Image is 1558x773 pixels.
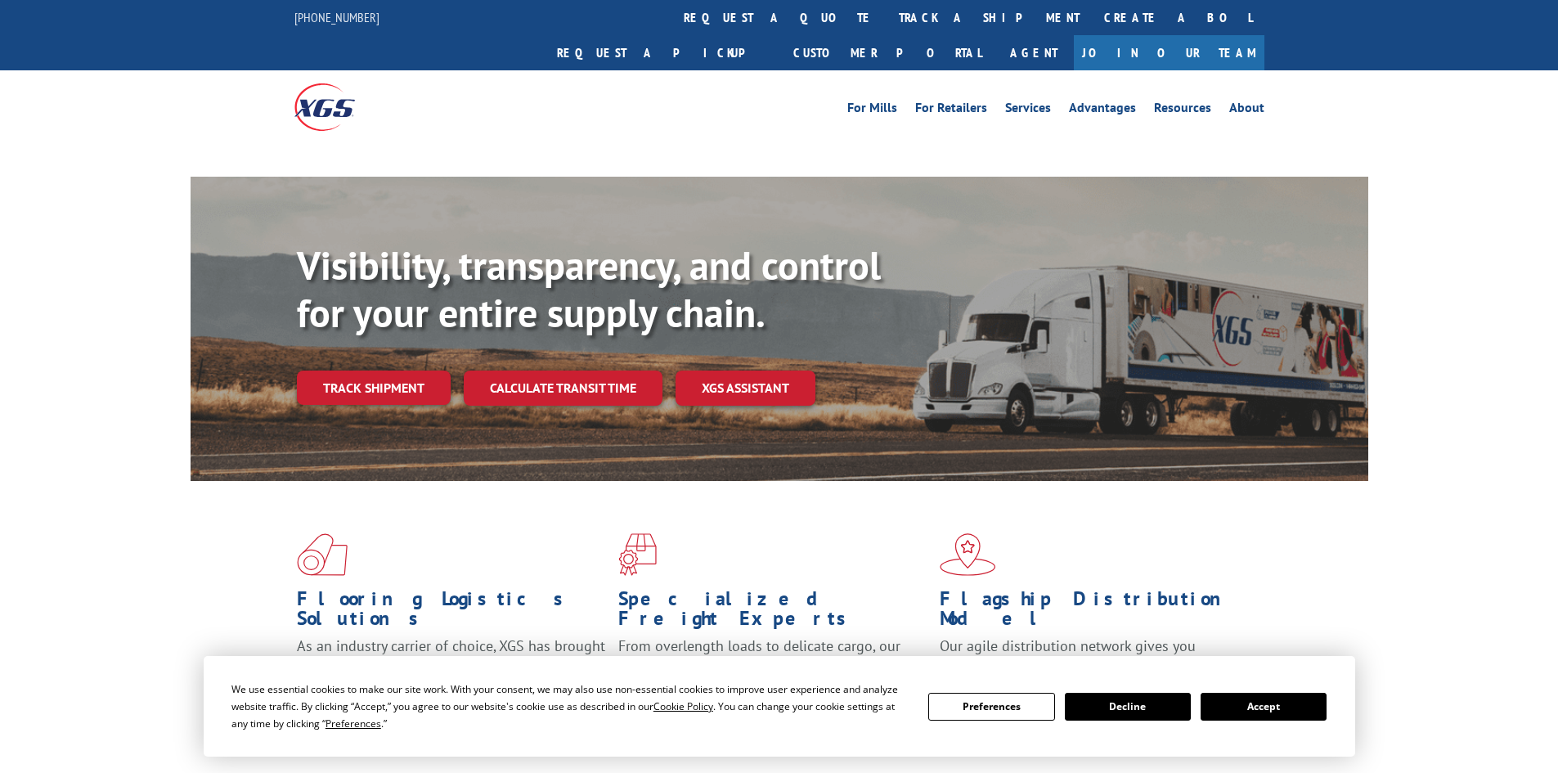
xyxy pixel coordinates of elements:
a: XGS ASSISTANT [676,371,815,406]
img: xgs-icon-flagship-distribution-model-red [940,533,996,576]
div: We use essential cookies to make our site work. With your consent, we may also use non-essential ... [231,681,909,732]
span: As an industry carrier of choice, XGS has brought innovation and dedication to flooring logistics... [297,636,605,694]
span: Our agile distribution network gives you nationwide inventory management on demand. [940,636,1241,675]
button: Decline [1065,693,1191,721]
h1: Flagship Distribution Model [940,589,1249,636]
a: Agent [994,35,1074,70]
button: Accept [1201,693,1327,721]
a: Resources [1154,101,1211,119]
a: Join Our Team [1074,35,1264,70]
span: Cookie Policy [653,699,713,713]
h1: Specialized Freight Experts [618,589,927,636]
a: Advantages [1069,101,1136,119]
b: Visibility, transparency, and control for your entire supply chain. [297,240,881,338]
a: Calculate transit time [464,371,662,406]
a: [PHONE_NUMBER] [294,9,379,25]
a: Request a pickup [545,35,781,70]
h1: Flooring Logistics Solutions [297,589,606,636]
span: Preferences [326,717,381,730]
a: Services [1005,101,1051,119]
img: xgs-icon-focused-on-flooring-red [618,533,657,576]
a: For Retailers [915,101,987,119]
div: Cookie Consent Prompt [204,656,1355,757]
button: Preferences [928,693,1054,721]
p: From overlength loads to delicate cargo, our experienced staff knows the best way to move your fr... [618,636,927,709]
a: Customer Portal [781,35,994,70]
a: For Mills [847,101,897,119]
img: xgs-icon-total-supply-chain-intelligence-red [297,533,348,576]
a: Track shipment [297,371,451,405]
a: About [1229,101,1264,119]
